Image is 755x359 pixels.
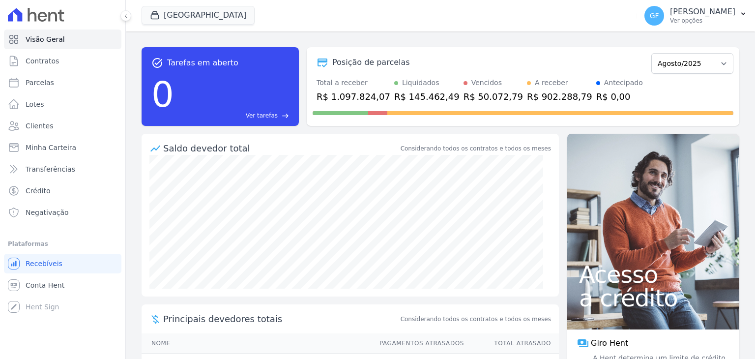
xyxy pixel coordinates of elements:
[317,78,390,88] div: Total a receber
[163,142,399,155] div: Saldo devedor total
[650,12,659,19] span: GF
[527,90,592,103] div: R$ 902.288,79
[465,333,559,354] th: Total Atrasado
[596,90,643,103] div: R$ 0,00
[4,181,121,201] a: Crédito
[464,90,523,103] div: R$ 50.072,79
[4,159,121,179] a: Transferências
[332,57,410,68] div: Posição de parcelas
[670,7,735,17] p: [PERSON_NAME]
[579,286,727,310] span: a crédito
[142,6,255,25] button: [GEOGRAPHIC_DATA]
[26,280,64,290] span: Conta Hent
[4,275,121,295] a: Conta Hent
[282,112,289,120] span: east
[394,90,460,103] div: R$ 145.462,49
[178,111,289,120] a: Ver tarefas east
[26,56,59,66] span: Contratos
[26,208,69,217] span: Negativação
[4,138,121,157] a: Minha Carteira
[26,259,62,269] span: Recebíveis
[151,69,174,120] div: 0
[142,333,370,354] th: Nome
[26,186,51,196] span: Crédito
[4,94,121,114] a: Lotes
[163,312,399,326] span: Principais devedores totais
[471,78,502,88] div: Vencidos
[4,254,121,273] a: Recebíveis
[535,78,568,88] div: A receber
[4,51,121,71] a: Contratos
[579,263,727,286] span: Acesso
[26,99,44,109] span: Lotes
[246,111,278,120] span: Ver tarefas
[26,34,65,44] span: Visão Geral
[8,238,117,250] div: Plataformas
[604,78,643,88] div: Antecipado
[26,121,53,131] span: Clientes
[591,337,628,349] span: Giro Hent
[670,17,735,25] p: Ver opções
[167,57,238,69] span: Tarefas em aberto
[401,144,551,153] div: Considerando todos os contratos e todos os meses
[401,315,551,324] span: Considerando todos os contratos e todos os meses
[370,333,465,354] th: Pagamentos Atrasados
[4,116,121,136] a: Clientes
[402,78,439,88] div: Liquidados
[151,57,163,69] span: task_alt
[317,90,390,103] div: R$ 1.097.824,07
[4,73,121,92] a: Parcelas
[26,143,76,152] span: Minha Carteira
[4,203,121,222] a: Negativação
[637,2,755,30] button: GF [PERSON_NAME] Ver opções
[4,30,121,49] a: Visão Geral
[26,78,54,88] span: Parcelas
[26,164,75,174] span: Transferências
